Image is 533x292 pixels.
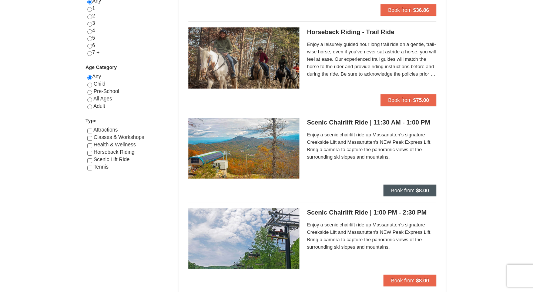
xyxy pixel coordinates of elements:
[307,209,436,216] h5: Scenic Chairlift Ride | 1:00 PM - 2:30 PM
[413,97,429,103] strong: $75.00
[94,88,119,94] span: Pre-School
[383,185,436,196] button: Book from $8.00
[391,278,415,283] span: Book from
[416,278,429,283] strong: $8.00
[93,103,105,109] span: Adult
[188,27,299,88] img: 21584748-79-4e8ac5ed.jpg
[188,208,299,269] img: 24896431-9-664d1467.jpg
[413,7,429,13] strong: $36.86
[94,142,136,147] span: Health & Wellness
[87,73,170,117] div: Any
[94,149,135,155] span: Horseback Riding
[93,96,112,102] span: All Ages
[391,188,415,193] span: Book from
[307,131,436,161] span: Enjoy a scenic chairlift ride up Massanutten’s signature Creekside Lift and Massanutten's NEW Pea...
[86,64,117,70] strong: Age Category
[188,118,299,179] img: 24896431-13-a88f1aaf.jpg
[86,118,96,123] strong: Type
[388,7,412,13] span: Book from
[94,81,105,87] span: Child
[94,164,108,170] span: Tennis
[307,119,436,126] h5: Scenic Chairlift Ride | 11:30 AM - 1:00 PM
[383,275,436,286] button: Book from $8.00
[307,41,436,78] span: Enjoy a leisurely guided hour long trail ride on a gentle, trail-wise horse, even if you’ve never...
[307,221,436,251] span: Enjoy a scenic chairlift ride up Massanutten’s signature Creekside Lift and Massanutten's NEW Pea...
[93,127,118,133] span: Attractions
[388,97,412,103] span: Book from
[94,156,130,162] span: Scenic Lift Ride
[381,4,436,16] button: Book from $36.86
[307,29,436,36] h5: Horseback Riding - Trail Ride
[94,134,144,140] span: Classes & Workshops
[381,94,436,106] button: Book from $75.00
[416,188,429,193] strong: $8.00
